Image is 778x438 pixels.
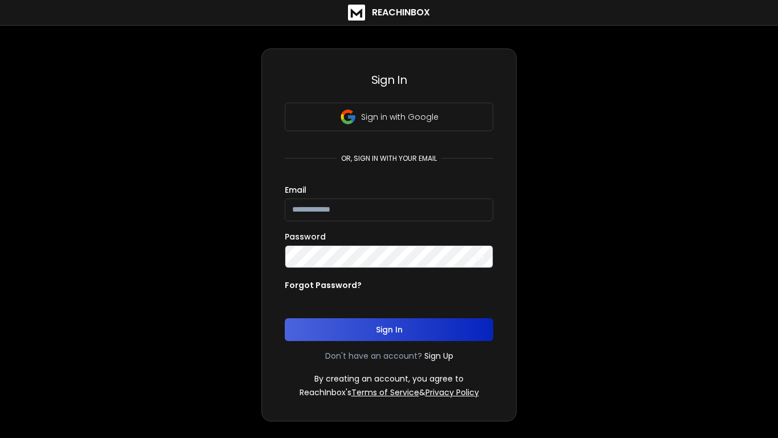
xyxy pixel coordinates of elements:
img: logo [348,5,365,21]
a: ReachInbox [348,5,430,21]
label: Email [285,186,306,194]
a: Privacy Policy [425,387,479,398]
p: Don't have an account? [325,350,422,362]
h1: ReachInbox [372,6,430,19]
p: By creating an account, you agree to [314,373,464,384]
a: Sign Up [424,350,453,362]
a: Terms of Service [351,387,419,398]
h3: Sign In [285,72,493,88]
p: ReachInbox's & [300,387,479,398]
p: or, sign in with your email [337,154,441,163]
label: Password [285,233,326,241]
button: Sign In [285,318,493,341]
p: Sign in with Google [361,111,439,123]
button: Sign in with Google [285,103,493,131]
p: Forgot Password? [285,279,362,291]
